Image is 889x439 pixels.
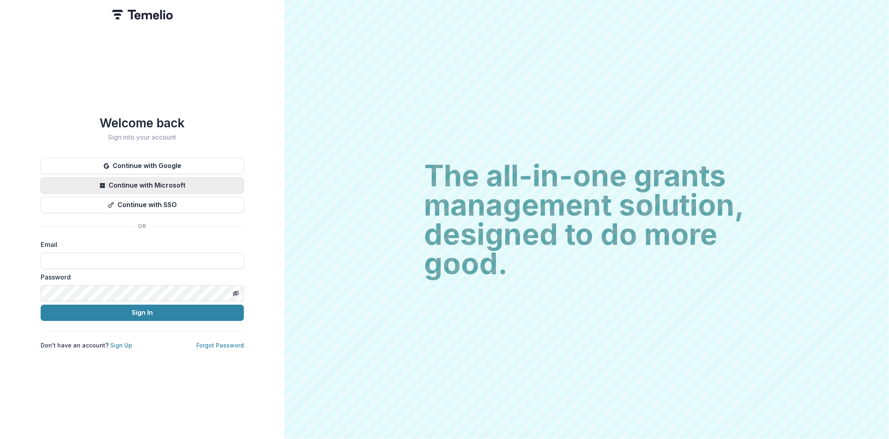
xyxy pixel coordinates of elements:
h1: Welcome back [41,116,244,130]
button: Continue with Microsoft [41,177,244,194]
h2: Sign into your account [41,133,244,141]
button: Sign In [41,305,244,321]
a: Forgot Password [196,342,244,349]
label: Email [41,240,239,249]
label: Password [41,272,239,282]
p: Don't have an account? [41,341,132,349]
button: Continue with Google [41,158,244,174]
button: Toggle password visibility [229,287,242,300]
a: Sign Up [110,342,132,349]
button: Continue with SSO [41,197,244,213]
img: Temelio [112,10,173,20]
